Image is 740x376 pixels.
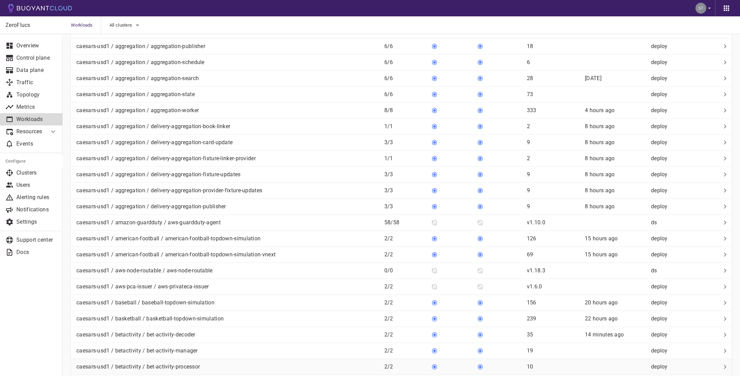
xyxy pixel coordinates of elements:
span: Wed, 10 Sep 2025 18:46:56 GMT+9 / Wed, 10 Sep 2025 09:46:56 UTC [585,75,602,81]
p: caesars-usd1 / betactivity / bet-activity-processor [76,363,200,370]
p: 6 / 6 [384,43,426,50]
p: deploy [651,155,682,162]
p: Control plane [16,55,57,61]
p: 69 [527,251,533,258]
p: 3 / 3 [384,171,426,178]
p: deploy [651,123,682,130]
p: deploy [651,43,682,50]
p: deploy [651,107,682,114]
h5: Configure [5,159,57,164]
p: 3 / 3 [384,203,426,210]
p: 333 [527,107,536,114]
p: Workloads [16,116,57,123]
span: Thu, 11 Sep 2025 10:21:24 GMT+9 / Thu, 11 Sep 2025 01:21:24 UTC [585,171,615,178]
relative-time: 8 hours ago [585,123,615,130]
p: 9 [527,139,530,146]
p: Events [16,140,57,147]
p: 9 [527,171,530,178]
p: caesars-usd1 / aggregation / aggregation-schedule [76,59,205,66]
p: deploy [651,203,682,210]
p: 2 / 2 [384,363,426,370]
p: deploy [651,187,682,194]
p: Topology [16,91,57,98]
span: All clusters [109,22,134,28]
relative-time: 22 hours ago [585,315,618,322]
img: Steve Gray [695,3,706,14]
p: caesars-usd1 / american-football / american-football-topdown-simulation-vnext [76,251,276,258]
p: caesars-usd1 / basketball / basketball-topdown-simulation [76,315,224,322]
p: caesars-usd1 / aggregation / delivery-aggregation-book-linker [76,123,230,130]
p: 2 / 2 [384,315,426,322]
relative-time: 15 hours ago [585,251,618,258]
p: deploy [651,75,682,82]
p: caesars-usd1 / american-football / american-football-topdown-simulation [76,235,261,242]
relative-time: 8 hours ago [585,155,615,162]
p: 3 / 3 [384,139,426,146]
p: 58 / 58 [384,219,426,226]
p: caesars-usd1 / aws-pca-issuer / aws-privateca-issuer [76,283,209,290]
p: caesars-usd1 / aggregation / delivery-aggregation-provider-fixture-updates [76,187,262,194]
p: Metrics [16,104,57,110]
p: caesars-usd1 / baseball / baseball-topdown-simulation [76,299,214,306]
p: 3 / 3 [384,187,426,194]
p: 2 / 2 [384,331,426,338]
p: caesars-usd1 / aggregation / delivery-aggregation-card-update [76,139,233,146]
p: caesars-usd1 / amazon-guardduty / aws-guardduty-agent [76,219,221,226]
p: v1.18.3 [527,267,545,274]
p: v1.10.0 [527,219,545,226]
p: caesars-usd1 / aggregation / delivery-aggregation-fixture-linker-provider [76,155,256,162]
p: 2 / 2 [384,347,426,354]
p: deploy [651,363,682,370]
p: Users [16,182,57,189]
p: caesars-usd1 / aws-node-routable / aws-node-routable [76,267,213,274]
p: 6 [527,59,530,65]
p: caesars-usd1 / aggregation / aggregation-worker [76,107,199,114]
span: Wed, 10 Sep 2025 22:33:53 GMT+9 / Wed, 10 Sep 2025 13:33:53 UTC [585,299,618,306]
p: deploy [651,91,682,98]
relative-time: 8 hours ago [585,139,615,146]
relative-time: 8 hours ago [585,203,615,210]
p: Traffic [16,79,57,86]
span: Thu, 11 Sep 2025 03:07:36 GMT+9 / Wed, 10 Sep 2025 18:07:36 UTC [585,251,618,258]
p: 126 [527,235,536,242]
span: Thu, 11 Sep 2025 10:21:24 GMT+9 / Thu, 11 Sep 2025 01:21:24 UTC [585,139,615,146]
p: 2 / 2 [384,235,426,242]
p: v1.6.0 [527,283,542,290]
p: 6 / 6 [384,59,426,66]
p: 1 / 1 [384,123,426,130]
p: deploy [651,315,682,322]
p: 6 / 6 [384,91,426,98]
p: 18 [527,43,533,49]
span: Workloads [71,16,101,34]
p: 2 / 2 [384,299,426,306]
p: Clusters [16,169,57,176]
p: deploy [651,235,682,242]
p: deploy [651,171,682,178]
p: deploy [651,299,682,306]
p: 6 / 6 [384,75,426,82]
p: 35 [527,331,533,338]
span: Thu, 11 Sep 2025 14:08:51 GMT+9 / Thu, 11 Sep 2025 05:08:51 UTC [585,107,615,114]
p: Alerting rules [16,194,57,201]
span: Wed, 10 Sep 2025 20:13:47 GMT+9 / Wed, 10 Sep 2025 11:13:47 UTC [585,315,618,322]
p: Settings [16,219,57,225]
p: Docs [16,249,57,256]
relative-time: 14 minutes ago [585,331,624,338]
p: caesars-usd1 / aggregation / aggregation-state [76,91,195,98]
p: 8 / 8 [384,107,426,114]
p: caesars-usd1 / aggregation / delivery-aggregation-fixture-updates [76,171,241,178]
relative-time: 15 hours ago [585,235,618,242]
p: caesars-usd1 / betactivity / bet-activity-decoder [76,331,195,338]
p: Data plane [16,67,57,74]
p: deploy [651,283,682,290]
button: All clusters [109,20,142,30]
p: deploy [651,331,682,338]
p: 9 [527,203,530,210]
relative-time: 8 hours ago [585,187,615,194]
p: deploy [651,347,682,354]
relative-time: 8 hours ago [585,171,615,178]
span: Thu, 11 Sep 2025 10:21:24 GMT+9 / Thu, 11 Sep 2025 01:21:24 UTC [585,123,615,130]
p: 1 / 1 [384,155,426,162]
p: caesars-usd1 / aggregation / aggregation-search [76,75,199,82]
p: 239 [527,315,536,322]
